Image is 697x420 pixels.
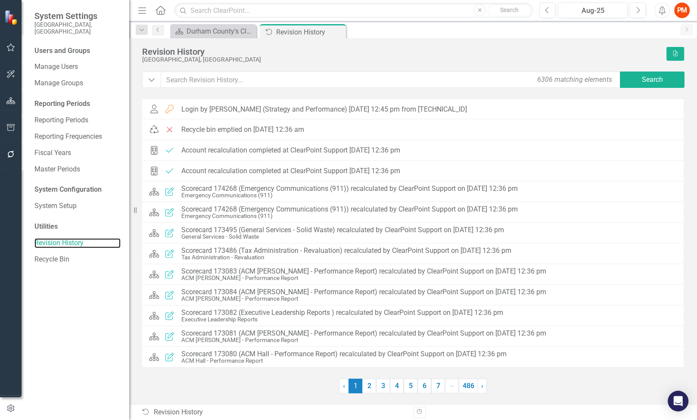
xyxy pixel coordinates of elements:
span: 1 [348,379,362,393]
div: Users and Groups [34,46,121,56]
div: ACM [PERSON_NAME] - Performance Report [181,337,546,343]
a: 2 [362,379,376,393]
a: 486 [459,379,478,393]
button: PM [674,3,690,18]
div: [GEOGRAPHIC_DATA], [GEOGRAPHIC_DATA] [142,56,662,63]
a: 6 [417,379,431,393]
a: Fiscal Years [34,148,121,158]
a: System Setup [34,201,121,211]
a: Recycle Bin [34,255,121,264]
span: System Settings [34,11,121,21]
div: Executive Leadership Reports [181,316,503,323]
input: Search ClearPoint... [174,3,533,18]
div: Revision History [276,27,344,37]
button: Aug-25 [558,3,628,18]
div: Scorecard 174268 (Emergency Communications (911)) recalculated by ClearPoint Support on [DATE] 12... [181,185,518,193]
img: ClearPoint Strategy [4,9,19,25]
a: Revision History [34,238,121,248]
small: [GEOGRAPHIC_DATA], [GEOGRAPHIC_DATA] [34,21,121,35]
div: ACM [PERSON_NAME] - Performance Report [181,275,546,281]
a: Reporting Frequencies [34,132,121,142]
div: ACM [PERSON_NAME] - Performance Report [181,296,546,302]
span: Search [500,6,519,13]
a: Manage Groups [34,78,121,88]
div: Scorecard 173083 (ACM [PERSON_NAME] - Performance Report) recalculated by ClearPoint Support on [... [181,268,546,275]
a: Master Periods [34,165,121,174]
a: Manage Users [34,62,121,72]
div: Aug-25 [561,6,625,16]
a: 3 [376,379,390,393]
div: Scorecard 173486 (Tax Administration - Revaluation) recalculated by ClearPoint Support on [DATE] ... [181,247,511,255]
div: Scorecard 174268 (Emergency Communications (911)) recalculated by ClearPoint Support on [DATE] 12... [181,205,518,213]
button: Search [488,4,531,16]
a: Durham County's ClearPoint Site - Performance Management [172,26,254,37]
div: Emergency Communications (911) [181,192,518,199]
div: Login by [PERSON_NAME] (Strategy and Performance) [DATE] 12:45 pm from [TECHNICAL_ID] [181,106,467,113]
div: 6306 matching elements [535,73,614,87]
div: Utilities [34,222,121,232]
a: 5 [404,379,417,393]
div: Recycle bin emptied on [DATE] 12:36 am [181,126,304,134]
div: Revision History [142,47,662,56]
div: Tax Administration - Revaluation [181,254,511,261]
div: ACM Hall - Performance Report [181,358,507,364]
input: Search Revision History... [161,72,621,88]
div: Scorecard 173084 (ACM [PERSON_NAME] - Performance Report) recalculated by ClearPoint Support on [... [181,288,546,296]
a: 4 [390,379,404,393]
div: Scorecard 173081 (ACM [PERSON_NAME] - Performance Report) recalculated by ClearPoint Support on [... [181,330,546,337]
div: Scorecard 173080 (ACM Hall - Performance Report) recalculated by ClearPoint Support on [DATE] 12:... [181,350,507,358]
span: › [481,382,483,390]
div: Reporting Periods [34,99,121,109]
div: General Services - Solid Waste [181,233,504,240]
div: Durham County's ClearPoint Site - Performance Management [187,26,254,37]
div: Emergency Communications (911) [181,213,518,219]
div: Open Intercom Messenger [668,391,688,411]
div: Scorecard 173082 (Executive Leadership Reports ) recalculated by ClearPoint Support on [DATE] 12:... [181,309,503,317]
div: Account recalculation completed at ClearPoint Support [DATE] 12:36 pm [181,167,400,175]
a: 7 [431,379,445,393]
a: Reporting Periods [34,115,121,125]
button: Search [620,72,685,88]
div: System Configuration [34,185,121,195]
span: ‹ [343,382,345,390]
div: Account recalculation completed at ClearPoint Support [DATE] 12:36 pm [181,146,400,154]
div: Scorecard 173495 (General Services - Solid Waste) recalculated by ClearPoint Support on [DATE] 12... [181,226,504,234]
div: Revision History [141,408,407,417]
